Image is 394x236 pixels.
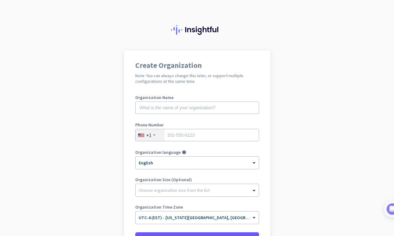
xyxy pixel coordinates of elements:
[135,129,259,141] input: 201-555-0123
[146,132,151,138] div: +1
[135,150,181,154] label: Organization language
[135,177,259,182] label: Organization Size (Optional)
[135,101,259,114] input: What is the name of your organization?
[135,95,259,100] label: Organization Name
[135,73,259,84] h2: Note: You can always change this later, or support multiple configurations at the same time
[135,123,259,127] label: Phone Number
[135,205,259,209] label: Organization Time Zone
[182,150,186,154] i: help
[135,62,259,69] h1: Create Organization
[171,25,223,35] img: Insightful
